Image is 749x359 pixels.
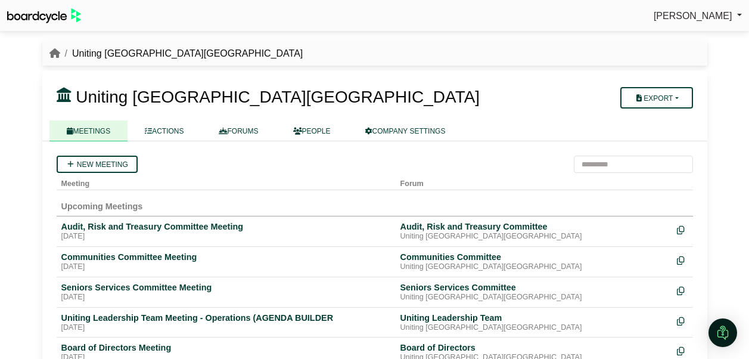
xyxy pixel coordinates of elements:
[61,282,391,302] a: Seniors Services Committee Meeting [DATE]
[76,88,480,106] span: Uniting [GEOGRAPHIC_DATA][GEOGRAPHIC_DATA]
[654,8,742,24] a: [PERSON_NAME]
[677,342,688,358] div: Make a copy
[61,221,391,232] div: Audit, Risk and Treasury Committee Meeting
[400,282,667,293] div: Seniors Services Committee
[400,221,667,232] div: Audit, Risk and Treasury Committee
[61,312,391,333] a: Uniting Leadership Team Meeting - Operations (AGENDA BUILDER [DATE]
[654,11,732,21] span: [PERSON_NAME]
[61,312,391,323] div: Uniting Leadership Team Meeting - Operations (AGENDA BUILDER
[620,87,692,109] button: Export
[61,293,391,302] div: [DATE]
[61,252,391,262] div: Communities Committee Meeting
[61,232,391,242] div: [DATE]
[61,262,391,272] div: [DATE]
[61,252,391,272] a: Communities Committee Meeting [DATE]
[400,312,667,323] div: Uniting Leadership Team
[49,120,128,141] a: MEETINGS
[49,46,303,61] nav: breadcrumb
[677,312,688,329] div: Make a copy
[61,202,143,211] span: Upcoming Meetings
[60,46,303,61] li: Uniting [GEOGRAPHIC_DATA][GEOGRAPHIC_DATA]
[677,252,688,268] div: Make a copy
[400,252,667,272] a: Communities Committee Uniting [GEOGRAPHIC_DATA][GEOGRAPHIC_DATA]
[57,173,396,190] th: Meeting
[61,323,391,333] div: [DATE]
[348,120,463,141] a: COMPANY SETTINGS
[708,318,737,347] div: Open Intercom Messenger
[400,221,667,242] a: Audit, Risk and Treasury Committee Uniting [GEOGRAPHIC_DATA][GEOGRAPHIC_DATA]
[400,282,667,302] a: Seniors Services Committee Uniting [GEOGRAPHIC_DATA][GEOGRAPHIC_DATA]
[61,342,391,353] div: Board of Directors Meeting
[61,282,391,293] div: Seniors Services Committee Meeting
[400,252,667,262] div: Communities Committee
[128,120,201,141] a: ACTIONS
[57,156,138,173] a: New meeting
[400,342,667,353] div: Board of Directors
[276,120,348,141] a: PEOPLE
[7,8,81,23] img: BoardcycleBlackGreen-aaafeed430059cb809a45853b8cf6d952af9d84e6e89e1f1685b34bfd5cb7d64.svg
[400,262,667,272] div: Uniting [GEOGRAPHIC_DATA][GEOGRAPHIC_DATA]
[400,323,667,333] div: Uniting [GEOGRAPHIC_DATA][GEOGRAPHIC_DATA]
[396,173,672,190] th: Forum
[61,221,391,242] a: Audit, Risk and Treasury Committee Meeting [DATE]
[677,221,688,237] div: Make a copy
[677,282,688,298] div: Make a copy
[400,312,667,333] a: Uniting Leadership Team Uniting [GEOGRAPHIC_DATA][GEOGRAPHIC_DATA]
[400,232,667,242] div: Uniting [GEOGRAPHIC_DATA][GEOGRAPHIC_DATA]
[201,120,276,141] a: FORUMS
[400,293,667,302] div: Uniting [GEOGRAPHIC_DATA][GEOGRAPHIC_DATA]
